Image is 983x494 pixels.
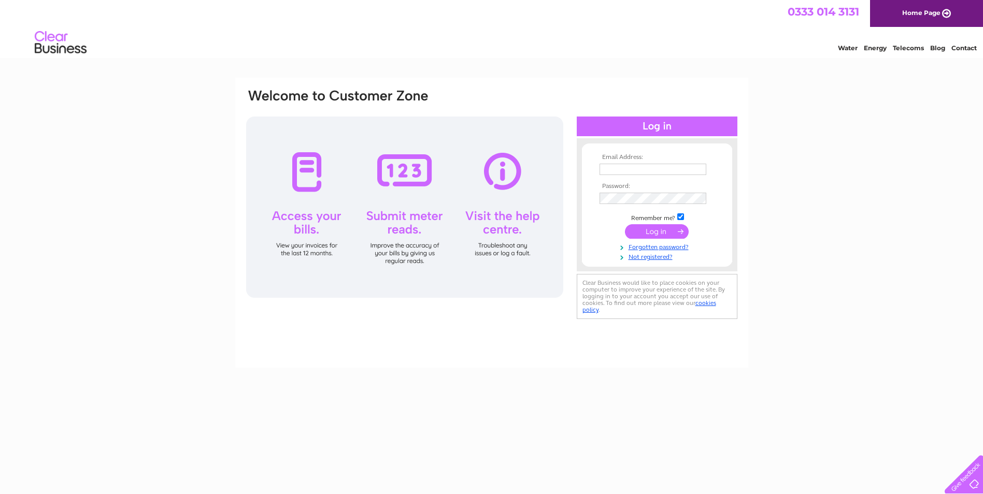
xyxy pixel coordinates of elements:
[597,212,717,222] td: Remember me?
[597,154,717,161] th: Email Address:
[951,44,977,52] a: Contact
[893,44,924,52] a: Telecoms
[930,44,945,52] a: Blog
[600,251,717,261] a: Not registered?
[864,44,887,52] a: Energy
[788,5,859,18] a: 0333 014 3131
[34,27,87,59] img: logo.png
[838,44,858,52] a: Water
[625,224,689,239] input: Submit
[597,183,717,190] th: Password:
[582,299,716,313] a: cookies policy
[577,274,737,319] div: Clear Business would like to place cookies on your computer to improve your experience of the sit...
[600,241,717,251] a: Forgotten password?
